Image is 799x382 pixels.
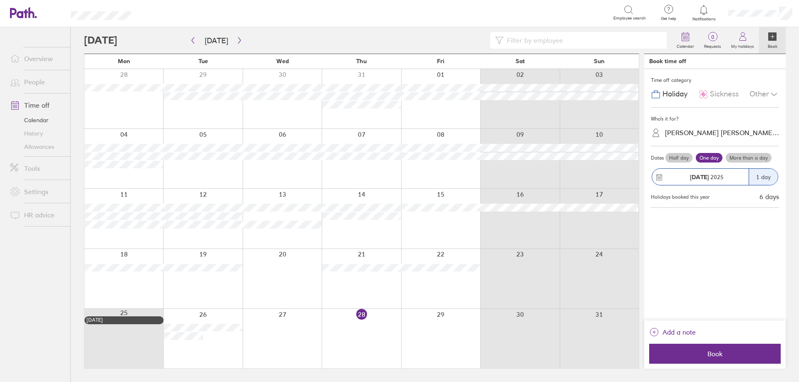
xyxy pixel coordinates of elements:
[276,58,289,64] span: Wed
[651,164,779,190] button: [DATE] 20251 day
[726,42,759,49] label: My holidays
[516,58,525,64] span: Sat
[726,27,759,54] a: My holidays
[710,90,739,99] span: Sickness
[690,173,709,181] strong: [DATE]
[613,16,646,21] span: Employee search
[3,74,70,90] a: People
[199,58,208,64] span: Tue
[651,74,779,86] div: Time off category
[749,169,778,185] div: 1 day
[651,113,779,125] div: Who's it for?
[3,97,70,113] a: Time off
[759,193,779,200] div: 6 days
[672,42,699,49] label: Calendar
[118,58,130,64] span: Mon
[437,58,444,64] span: Fri
[504,32,662,48] input: Filter by employee
[3,207,70,223] a: HR advice
[87,317,161,323] div: [DATE]
[356,58,367,64] span: Thu
[663,90,687,99] span: Holiday
[663,325,696,339] span: Add a note
[665,129,780,137] div: [PERSON_NAME] [PERSON_NAME] [PERSON_NAME]
[3,113,70,127] a: Calendar
[154,9,175,16] div: Search
[665,153,692,163] label: Half day
[649,344,781,364] button: Book
[699,42,726,49] label: Requests
[690,17,717,22] span: Notifications
[672,27,699,54] a: Calendar
[651,155,664,161] span: Dates
[696,153,722,163] label: One day
[690,4,717,22] a: Notifications
[690,174,724,180] span: 2025
[3,183,70,200] a: Settings
[749,86,779,102] div: Other
[3,140,70,153] a: Allowances
[3,160,70,177] a: Tools
[649,58,686,64] div: Book time off
[198,34,235,47] button: [DATE]
[649,325,696,339] button: Add a note
[759,27,786,54] a: Book
[763,42,782,49] label: Book
[655,350,775,357] span: Book
[699,27,726,54] a: 0Requests
[651,194,710,200] div: Holidays booked this year
[3,50,70,67] a: Overview
[594,58,605,64] span: Sun
[655,16,682,21] span: Get help
[699,34,726,40] span: 0
[726,153,772,163] label: More than a day
[3,127,70,140] a: History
